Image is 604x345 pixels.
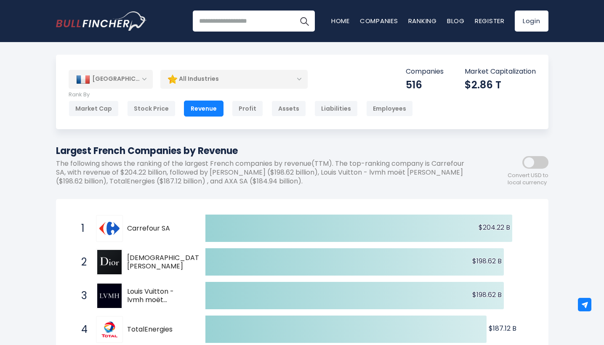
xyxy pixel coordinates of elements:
[56,159,473,186] p: The following shows the ranking of the largest French companies by revenue(TTM). The top-ranking ...
[77,322,85,337] span: 4
[99,218,120,239] img: Carrefour SA
[475,16,505,25] a: Register
[489,324,516,333] text: $187.12 B
[479,223,510,232] text: $204.22 B
[69,70,153,88] div: [GEOGRAPHIC_DATA]
[69,101,119,117] div: Market Cap
[465,67,536,76] p: Market Capitalization
[127,254,207,271] span: [DEMOGRAPHIC_DATA][PERSON_NAME]
[56,11,147,31] img: Bullfincher logo
[97,250,122,274] img: Christian Dior
[184,101,224,117] div: Revenue
[408,16,437,25] a: Ranking
[406,78,444,91] div: 516
[472,256,502,266] text: $198.62 B
[127,325,191,334] span: TotalEnergies
[314,101,358,117] div: Liabilities
[294,11,315,32] button: Search
[271,101,306,117] div: Assets
[97,284,122,308] img: Louis Vuitton - lvmh moët hennessy
[127,101,176,117] div: Stock Price
[127,224,191,233] span: Carrefour SA
[69,91,413,98] p: Rank By
[56,11,146,31] a: Go to homepage
[56,144,473,158] h1: Largest French Companies by Revenue
[127,287,191,305] span: Louis Vuitton - lvmh moët [PERSON_NAME]
[360,16,398,25] a: Companies
[515,11,548,32] a: Login
[232,101,263,117] div: Profit
[77,255,85,269] span: 2
[331,16,350,25] a: Home
[366,101,413,117] div: Employees
[508,172,548,186] span: Convert USD to local currency
[465,78,536,91] div: $2.86 T
[97,317,122,342] img: TotalEnergies
[472,290,502,300] text: $198.62 B
[77,289,85,303] span: 3
[447,16,465,25] a: Blog
[160,69,308,89] div: All Industries
[77,221,85,236] span: 1
[406,67,444,76] p: Companies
